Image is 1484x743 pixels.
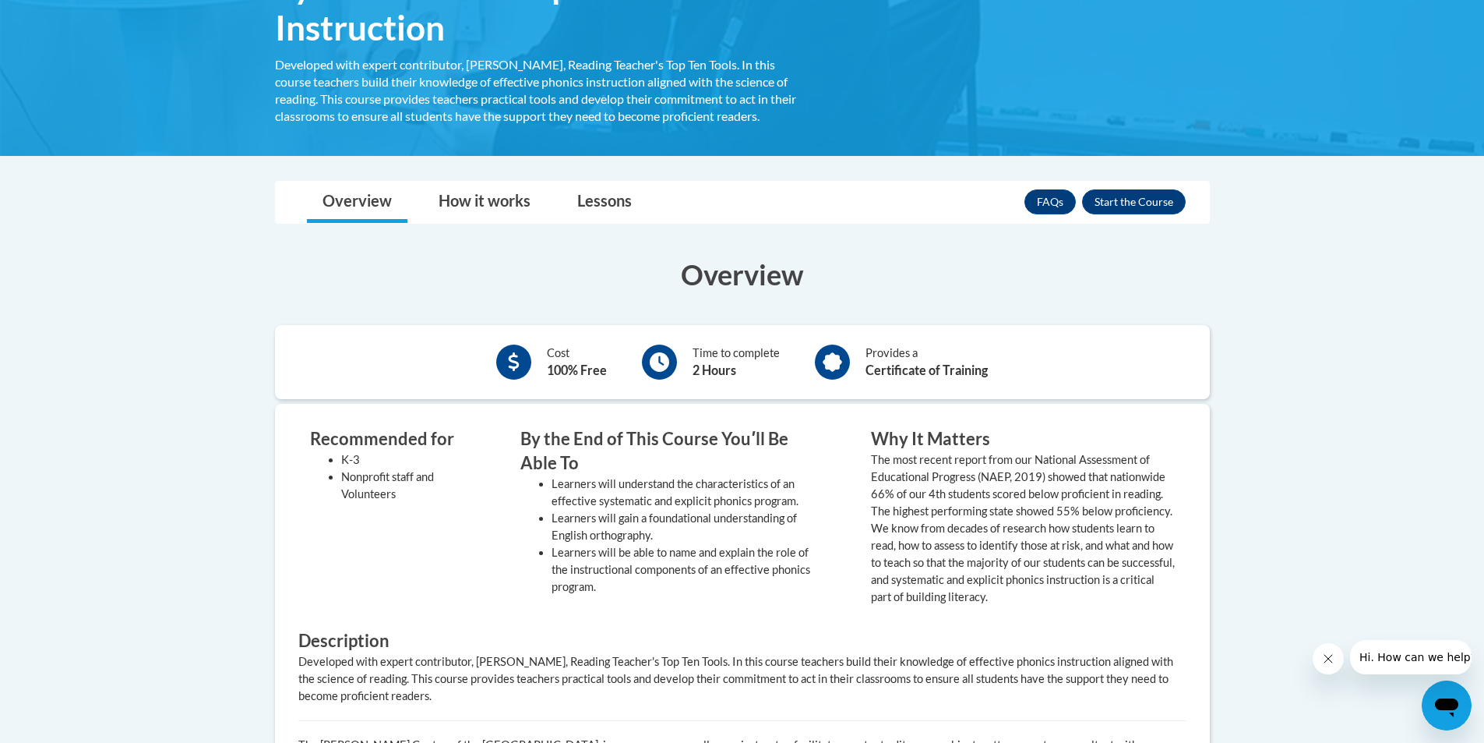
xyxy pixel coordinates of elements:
b: Certificate of Training [865,363,988,377]
div: Developed with expert contributor, [PERSON_NAME], Reading Teacher's Top Ten Tools. In this course... [298,653,1186,705]
div: Provides a [865,345,988,380]
li: K-3 [341,451,474,469]
h3: Recommended for [310,427,474,451]
div: Time to complete [693,345,780,380]
h3: Overview [275,255,1210,294]
a: Overview [307,182,407,223]
a: FAQs [1024,189,1076,214]
iframe: Close message [1313,643,1344,674]
li: Learners will gain a foundational understanding of English orthography. [552,510,824,544]
a: How it works [423,182,546,223]
value: The most recent report from our National Assessment of Educational Progress (NAEP, 2019) showed t... [871,453,1175,603]
h3: Description [298,629,1186,653]
b: 100% Free [547,363,607,377]
iframe: Message from company [1350,640,1472,674]
h3: Why It Matters [871,427,1175,451]
h3: By the End of This Course Youʹll Be Able To [520,427,824,476]
div: Developed with expert contributor, [PERSON_NAME], Reading Teacher's Top Ten Tools. In this course... [275,56,812,125]
a: Lessons [562,182,647,223]
b: 2 Hours [693,363,736,377]
li: Nonprofit staff and Volunteers [341,469,474,503]
div: Cost [547,345,607,380]
iframe: Button to launch messaging window [1422,681,1472,731]
li: Learners will be able to name and explain the role of the instructional components of an effectiv... [552,544,824,596]
li: Learners will understand the characteristics of an effective systematic and explicit phonics prog... [552,476,824,510]
span: Hi. How can we help? [9,11,126,23]
button: Enroll [1082,189,1186,214]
